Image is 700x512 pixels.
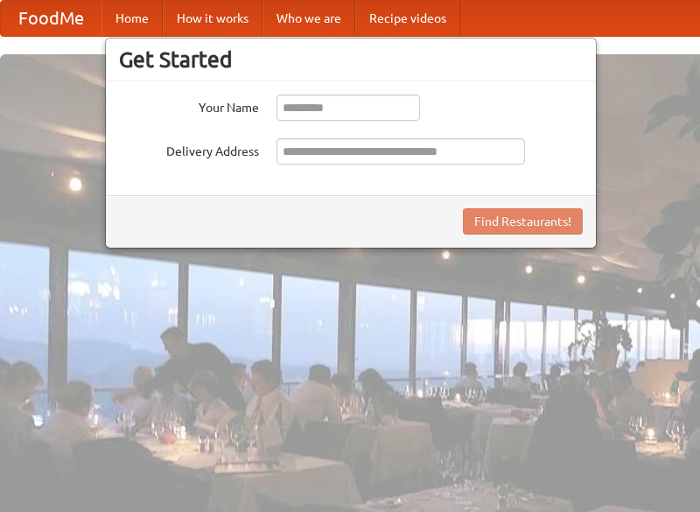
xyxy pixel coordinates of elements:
label: Delivery Address [119,138,259,160]
h3: Get Started [119,46,583,73]
label: Your Name [119,95,259,116]
a: How it works [163,1,262,36]
a: Recipe videos [355,1,460,36]
a: FoodMe [1,1,101,36]
button: Find Restaurants! [463,208,583,235]
a: Who we are [262,1,355,36]
a: Home [101,1,163,36]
